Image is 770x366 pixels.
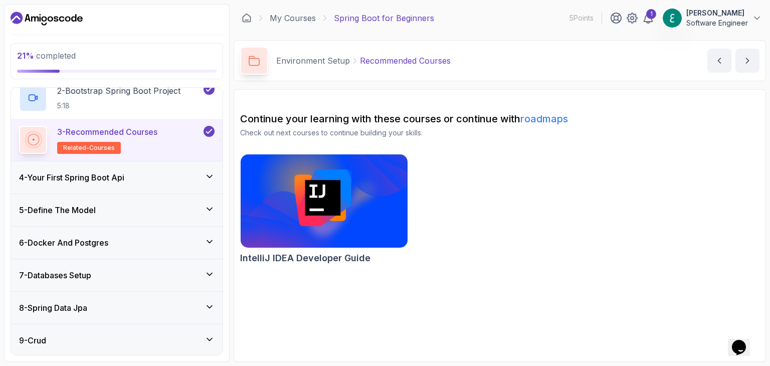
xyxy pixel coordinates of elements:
[360,55,451,67] p: Recommended Courses
[11,11,83,27] a: Dashboard
[241,154,408,248] img: IntelliJ IDEA Developer Guide card
[646,9,656,19] div: 1
[242,13,252,23] a: Dashboard
[19,334,46,346] h3: 9 - Crud
[728,326,760,356] iframe: chat widget
[334,12,434,24] p: Spring Boot for Beginners
[11,227,223,259] button: 6-Docker And Postgres
[11,259,223,291] button: 7-Databases Setup
[19,204,96,216] h3: 5 - Define The Model
[569,13,594,23] p: 5 Points
[686,8,748,18] p: [PERSON_NAME]
[663,9,682,28] img: user profile image
[63,144,115,152] span: related-courses
[19,171,124,184] h3: 4 - Your First Spring Boot Api
[520,113,568,125] a: roadmaps
[57,101,180,111] p: 5:18
[240,112,759,126] h2: Continue your learning with these courses or continue with
[240,154,408,265] a: IntelliJ IDEA Developer Guide cardIntelliJ IDEA Developer Guide
[19,269,91,281] h3: 7 - Databases Setup
[270,12,316,24] a: My Courses
[19,237,108,249] h3: 6 - Docker And Postgres
[276,55,350,67] p: Environment Setup
[240,251,370,265] h2: IntelliJ IDEA Developer Guide
[19,126,215,154] button: 3-Recommended Coursesrelated-courses
[686,18,748,28] p: Software Engineer
[642,12,654,24] a: 1
[11,161,223,194] button: 4-Your First Spring Boot Api
[240,128,759,138] p: Check out next courses to continue building your skills.
[19,302,87,314] h3: 8 - Spring Data Jpa
[17,51,76,61] span: completed
[11,194,223,226] button: 5-Define The Model
[662,8,762,28] button: user profile image[PERSON_NAME]Software Engineer
[11,292,223,324] button: 8-Spring Data Jpa
[11,324,223,356] button: 9-Crud
[707,49,731,73] button: previous content
[735,49,759,73] button: next content
[57,85,180,97] p: 2 - Bootstrap Spring Boot Project
[57,126,157,138] p: 3 - Recommended Courses
[19,84,215,112] button: 2-Bootstrap Spring Boot Project5:18
[17,51,34,61] span: 21 %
